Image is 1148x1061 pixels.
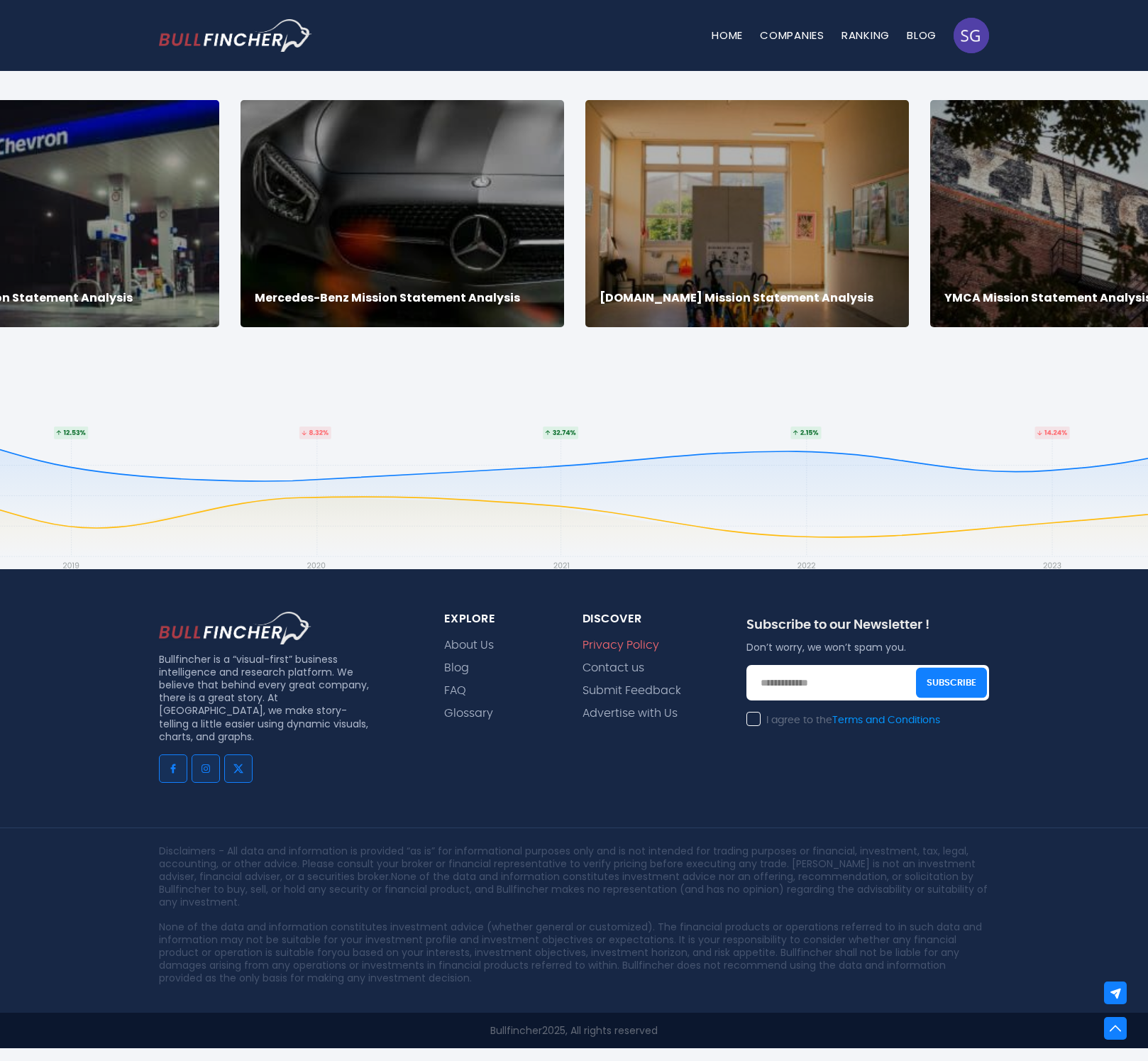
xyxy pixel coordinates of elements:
p: 2025, All rights reserved [159,1024,989,1037]
a: FAQ [444,684,466,698]
a: Home [712,28,743,43]
div: explore [444,612,548,627]
a: Submit Feedback [583,684,681,698]
a: Advertise with Us [583,707,678,720]
h3: [DOMAIN_NAME] Mission Statement Analysis [600,289,895,306]
a: Go to instagram [192,754,220,783]
p: Disclaimers - All data and information is provided “as is” for informational purposes only and is... [159,845,989,909]
a: Go to facebook [159,754,187,783]
a: Blog [907,28,937,43]
img: footer logo [159,612,311,644]
a: Bullfincher [490,1023,542,1038]
p: Bullfincher is a “visual-first” business intelligence and research platform. We believe that behi... [159,653,375,743]
a: Glossary [444,707,493,720]
a: Blog [444,661,469,675]
p: Don’t worry, we won’t spam you. [746,641,989,654]
a: Go to homepage [159,19,311,52]
iframe: reCAPTCHA [746,737,962,792]
a: Terms and Conditions [832,715,940,725]
a: [DOMAIN_NAME] Mission Statement Analysis [585,100,909,327]
h3: Mercedes-Benz Mission Statement Analysis [255,289,550,306]
a: Contact us [583,661,644,675]
p: None of the data and information constitutes investment advice (whether general or customized). T... [159,920,989,985]
a: Go to twitter [224,754,253,783]
a: Privacy Policy [583,639,659,652]
div: Subscribe to our Newsletter ! [746,617,989,641]
label: I agree to the [746,714,940,727]
a: Companies [760,28,824,43]
a: Mercedes-Benz Mission Statement Analysis [241,100,564,327]
a: Ranking [841,28,890,43]
a: About Us [444,639,494,652]
div: Discover [583,612,712,627]
button: Subscribe [916,668,987,698]
img: Bullfincher logo [159,19,312,52]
